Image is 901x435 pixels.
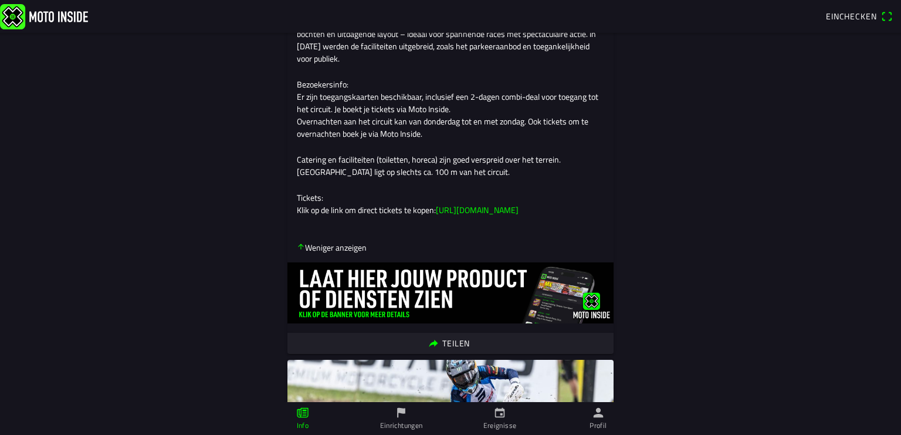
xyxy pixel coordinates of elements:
ion-icon: paper [296,406,309,419]
ion-button: Teilen [287,333,614,354]
ion-label: Ereignisse [483,420,517,431]
ion-label: Einrichtungen [380,420,423,431]
ion-icon: calendar [493,406,506,419]
ion-label: Profil [590,420,607,431]
ion-label: Info [297,420,309,431]
p: Catering en faciliteiten (toiletten, horeca) zijn goed verspreid over het terrein. [GEOGRAPHIC_DA... [297,153,604,178]
p: Weniger anzeigen [297,241,367,254]
ion-icon: person [592,406,605,419]
p: Tickets: Klik op de link om direct tickets te kopen: [297,191,604,216]
p: Bezoekersinfo: Er zijn toegangskaarten beschikbaar, inclusief een 2-dagen combi-deal voor toegang... [297,78,604,140]
img: ovdhpoPiYVyyWxH96Op6EavZdUOyIWdtEOENrLni.jpg [287,262,614,323]
span: Einchecken [826,10,876,22]
ion-icon: flag [395,406,408,419]
a: [URL][DOMAIN_NAME] [436,204,519,216]
ion-icon: arrow down [297,242,305,251]
p: Circuit: Het ruime, bosrijke parcours in [GEOGRAPHIC_DATA] staat bekend om zijn brede bochten en ... [297,15,604,65]
a: Eincheckenqr scanner [820,7,899,26]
